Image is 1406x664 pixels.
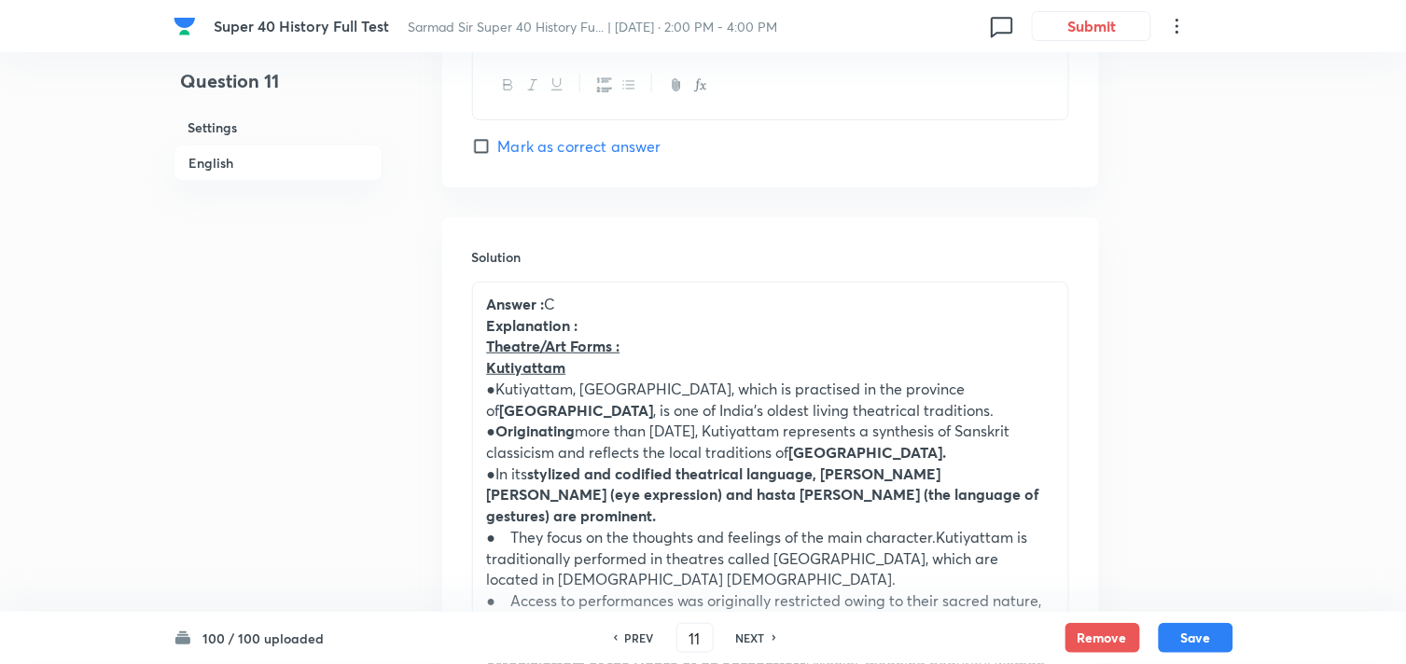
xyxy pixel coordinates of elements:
[1032,11,1151,41] button: Submit
[789,442,947,462] strong: [GEOGRAPHIC_DATA].
[487,527,1054,590] p: ● They focus on the thoughts and feelings of the main character.Kutiyattam is traditionally perfo...
[495,421,575,440] strong: Originating
[487,294,545,313] strong: Answer :
[174,67,383,110] h4: Question 11
[487,590,1054,632] p: ● Access to performances was originally restricted owing to their sacred nature, but the plays ha...
[498,135,661,158] span: Mark as correct answer
[625,629,654,646] h6: PREV
[487,294,1054,315] p: C
[174,15,196,37] img: Company Logo
[203,629,325,648] h6: 100 / 100 uploaded
[1159,623,1233,653] button: Save
[487,379,1054,421] p: ●Kutiyattam, [GEOGRAPHIC_DATA], which is practised in the province of , is one of India’s oldest ...
[487,421,1054,463] p: ● more than [DATE], Kutiyattam represents a synthesis of Sanskrit classicism and reflects the loc...
[174,145,383,181] h6: English
[408,18,777,35] span: Sarmad Sir Super 40 History Fu... | [DATE] · 2:00 PM - 4:00 PM
[736,629,765,646] h6: NEXT
[487,315,578,335] strong: Explanation :
[487,463,1040,525] strong: stylized and codified theatrical language, [PERSON_NAME] [PERSON_NAME] (eye expression) and hasta...
[472,247,1069,267] h6: Solution
[1065,623,1140,653] button: Remove
[500,400,654,420] strong: [GEOGRAPHIC_DATA]
[487,357,566,377] u: Kutiyattam
[174,15,200,37] a: Company Logo
[487,336,620,355] u: Theatre/Art Forms :
[214,16,389,35] span: Super 40 History Full Test
[487,463,1054,527] p: ●In its
[174,110,383,145] h6: Settings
